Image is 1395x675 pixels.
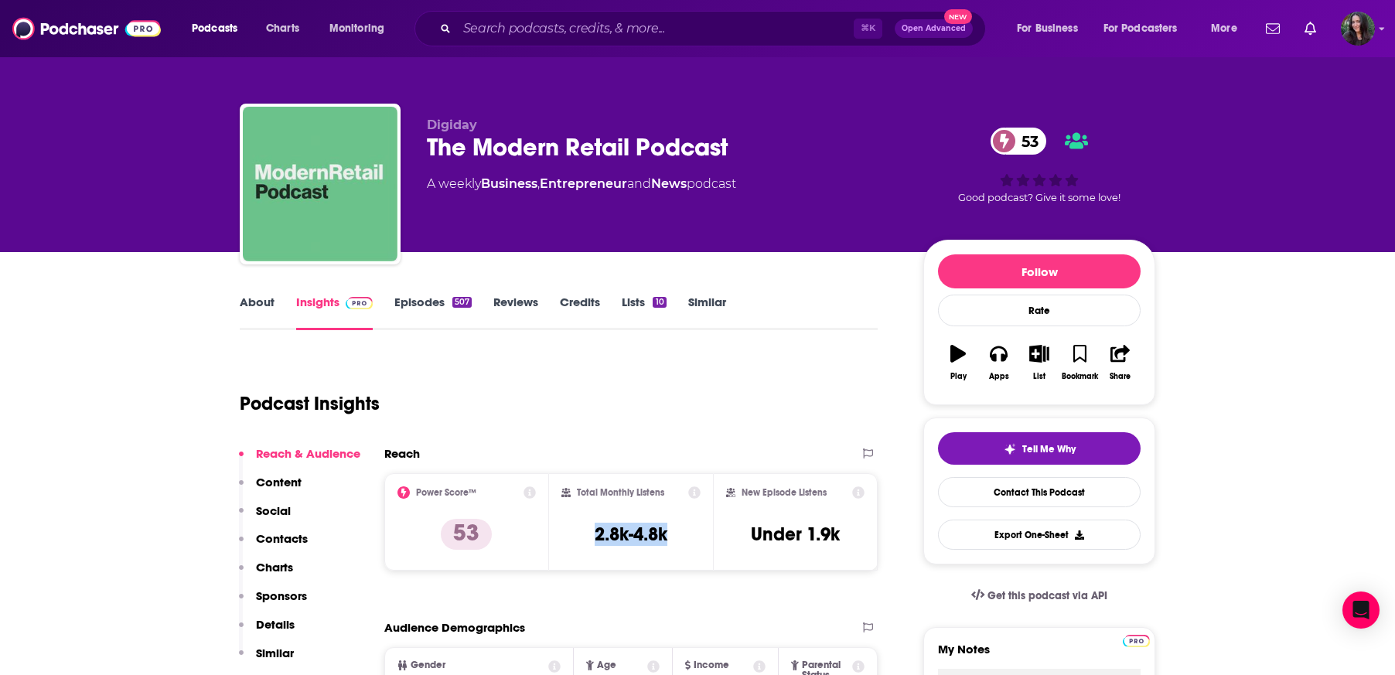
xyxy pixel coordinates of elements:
[394,295,472,330] a: Episodes507
[192,18,237,39] span: Podcasts
[12,14,161,43] img: Podchaser - Follow, Share and Rate Podcasts
[688,295,726,330] a: Similar
[938,432,1141,465] button: tell me why sparkleTell Me Why
[416,487,476,498] h2: Power Score™
[1341,12,1375,46] span: Logged in as elenadreamday
[384,446,420,461] h2: Reach
[240,295,275,330] a: About
[266,18,299,39] span: Charts
[239,503,291,532] button: Social
[256,560,293,574] p: Charts
[256,588,307,603] p: Sponsors
[256,475,302,489] p: Content
[1004,443,1016,455] img: tell me why sparkle
[1341,12,1375,46] img: User Profile
[597,660,616,670] span: Age
[1059,335,1100,390] button: Bookmark
[256,617,295,632] p: Details
[742,487,827,498] h2: New Episode Listens
[429,11,1001,46] div: Search podcasts, credits, & more...
[1211,18,1237,39] span: More
[540,176,627,191] a: Entrepreneur
[987,589,1107,602] span: Get this podcast via API
[1017,18,1078,39] span: For Business
[1033,372,1045,381] div: List
[256,646,294,660] p: Similar
[938,520,1141,550] button: Export One-Sheet
[1123,632,1150,647] a: Pro website
[560,295,600,330] a: Credits
[627,176,651,191] span: and
[751,523,840,546] h3: Under 1.9k
[256,16,309,41] a: Charts
[938,477,1141,507] a: Contact This Podcast
[1022,443,1076,455] span: Tell Me Why
[1110,372,1131,381] div: Share
[938,295,1141,326] div: Rate
[411,660,445,670] span: Gender
[493,295,538,330] a: Reviews
[256,503,291,518] p: Social
[1006,128,1046,155] span: 53
[256,531,308,546] p: Contacts
[958,192,1120,203] span: Good podcast? Give it some love!
[978,335,1018,390] button: Apps
[694,660,729,670] span: Income
[950,372,967,381] div: Play
[239,446,360,475] button: Reach & Audience
[1342,591,1380,629] div: Open Intercom Messenger
[329,18,384,39] span: Monitoring
[1006,16,1097,41] button: open menu
[622,295,666,330] a: Lists10
[902,25,966,32] span: Open Advanced
[854,19,882,39] span: ⌘ K
[577,487,664,498] h2: Total Monthly Listens
[452,297,472,308] div: 507
[239,646,294,674] button: Similar
[239,531,308,560] button: Contacts
[938,254,1141,288] button: Follow
[537,176,540,191] span: ,
[1019,335,1059,390] button: List
[296,295,373,330] a: InsightsPodchaser Pro
[653,297,666,308] div: 10
[384,620,525,635] h2: Audience Demographics
[944,9,972,24] span: New
[595,523,667,546] h3: 2.8k-4.8k
[427,175,736,193] div: A weekly podcast
[181,16,258,41] button: open menu
[256,446,360,461] p: Reach & Audience
[1093,16,1200,41] button: open menu
[959,577,1120,615] a: Get this podcast via API
[239,588,307,617] button: Sponsors
[319,16,404,41] button: open menu
[938,642,1141,669] label: My Notes
[1062,372,1098,381] div: Bookmark
[243,107,397,261] img: The Modern Retail Podcast
[441,519,492,550] p: 53
[1103,18,1178,39] span: For Podcasters
[651,176,687,191] a: News
[1100,335,1141,390] button: Share
[240,392,380,415] h1: Podcast Insights
[923,118,1155,213] div: 53Good podcast? Give it some love!
[427,118,477,132] span: Digiday
[239,475,302,503] button: Content
[1123,635,1150,647] img: Podchaser Pro
[457,16,854,41] input: Search podcasts, credits, & more...
[1298,15,1322,42] a: Show notifications dropdown
[895,19,973,38] button: Open AdvancedNew
[481,176,537,191] a: Business
[991,128,1046,155] a: 53
[239,560,293,588] button: Charts
[938,335,978,390] button: Play
[989,372,1009,381] div: Apps
[239,617,295,646] button: Details
[1200,16,1257,41] button: open menu
[346,297,373,309] img: Podchaser Pro
[1341,12,1375,46] button: Show profile menu
[1260,15,1286,42] a: Show notifications dropdown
